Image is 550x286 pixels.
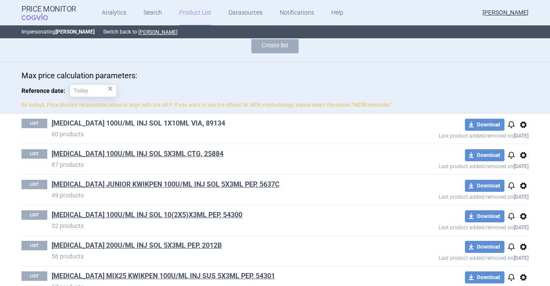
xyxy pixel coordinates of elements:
strong: [DATE] [513,163,529,169]
h1: HUMALOG 100U/ML INJ SOL 1X10ML VIA, 89134 [52,119,376,130]
a: [MEDICAL_DATA] JUNIOR KWIKPEN 100U/ML INJ SOL 5X3ML PEP, 5637C [52,180,279,189]
strong: [DATE] [513,133,529,139]
button: Download [465,119,504,131]
a: [MEDICAL_DATA] 100U/ML INJ SOL 5X3ML CTG, 25884 [52,149,223,159]
a: [MEDICAL_DATA] 200U/ML INJ SOL 5X3ML PEP, 2012B [52,241,222,250]
strong: [DATE] [513,255,529,261]
p: Max price calculation parameters: [21,71,529,80]
p: 87 products [52,160,376,169]
strong: [PERSON_NAME] [55,29,95,35]
p: Impersonating Switch back to [21,25,529,38]
strong: Price Monitor [21,5,76,13]
p: By default, Price Monitor recalculates prices in align with the AIFP. If you want to use the offi... [21,101,529,109]
p: LIST [21,149,47,159]
p: LIST [21,119,47,128]
p: Last product added/removed on [376,131,529,139]
p: Last product added/removed on [376,192,529,200]
div: × [108,84,113,93]
h1: HUMALOG JUNIOR KWIKPEN 100U/ML INJ SOL 5X3ML PEP, 5637C [52,180,376,191]
span: Reference date: [21,84,70,97]
h1: HUMALOG 100U/ML INJ SOL 5X3ML CTG, 25884 [52,149,376,160]
button: Download [465,180,504,192]
button: Download [465,271,504,283]
a: [MEDICAL_DATA] 100U/ML INJ SOL 1X10ML VIA, 89134 [52,119,225,128]
p: LIST [21,241,47,250]
button: Create list [251,37,299,53]
p: 60 products [52,130,376,138]
strong: [DATE] [513,224,529,231]
p: 32 products [52,221,376,230]
button: Download [465,149,504,161]
p: LIST [21,210,47,220]
p: Last product added/removed on [376,253,529,261]
h1: HUMALOG MIX25 KWIKPEN 100U/ML INJ SUS 5X3ML PEP, 54301 [52,271,376,283]
a: Price MonitorCOGVIO [21,5,76,21]
p: LIST [21,180,47,189]
p: Last product added/removed on [376,161,529,169]
button: Download [465,241,504,253]
button: [PERSON_NAME] [138,29,177,36]
p: 49 products [52,191,376,200]
strong: [DATE] [513,194,529,200]
p: LIST [21,271,47,281]
a: [MEDICAL_DATA] MIX25 KWIKPEN 100U/ML INJ SUS 5X3ML PEP, 54301 [52,271,275,281]
p: Last product added/removed on [376,222,529,231]
p: 56 products [52,252,376,261]
a: [MEDICAL_DATA] 100U/ML INJ SOL 10(2X5)X3ML PEP, 54300 [52,210,242,220]
button: Download [465,210,504,222]
input: Reference date:× [70,84,117,97]
h1: HUMALOG KWIKPEN 200U/ML INJ SOL 5X3ML PEP, 2012B [52,241,376,252]
span: COGVIO [21,13,60,20]
h1: HUMALOG KWIKPEN 100U/ML INJ SOL 10(2X5)X3ML PEP, 54300 [52,210,376,221]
